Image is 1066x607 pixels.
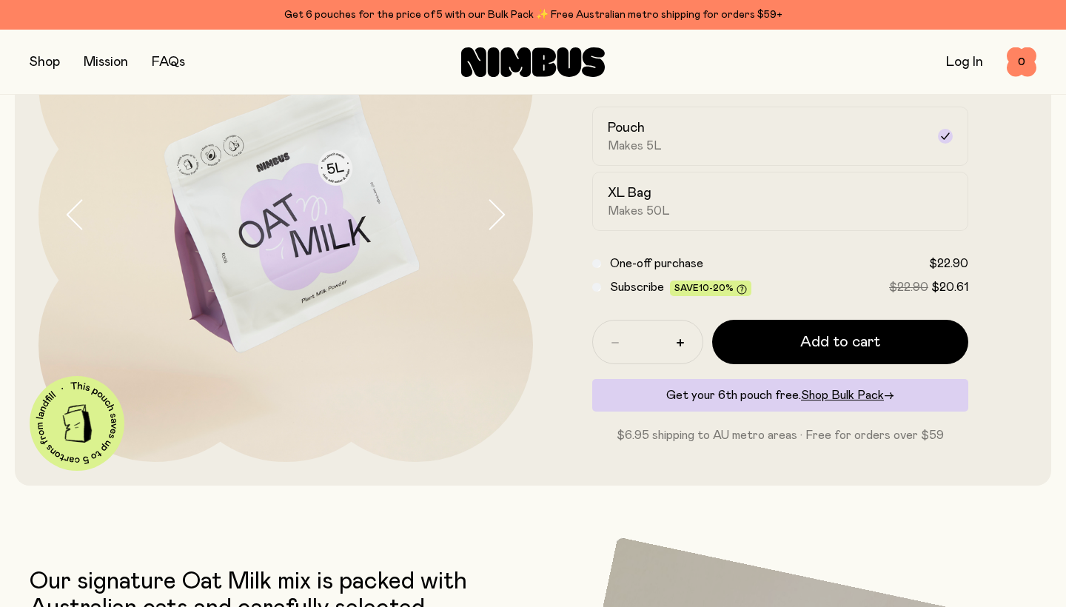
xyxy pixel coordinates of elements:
[608,138,662,153] span: Makes 5L
[929,258,968,269] span: $22.90
[608,119,645,137] h2: Pouch
[608,184,651,202] h2: XL Bag
[610,281,664,293] span: Subscribe
[674,284,747,295] span: Save
[801,389,884,401] span: Shop Bulk Pack
[1007,47,1036,77] button: 0
[152,56,185,69] a: FAQs
[608,204,670,218] span: Makes 50L
[592,379,968,412] div: Get your 6th pouch free.
[946,56,983,69] a: Log In
[84,56,128,69] a: Mission
[699,284,734,292] span: 10-20%
[712,320,968,364] button: Add to cart
[30,6,1036,24] div: Get 6 pouches for the price of 5 with our Bulk Pack ✨ Free Australian metro shipping for orders $59+
[592,426,968,444] p: $6.95 shipping to AU metro areas · Free for orders over $59
[931,281,968,293] span: $20.61
[610,258,703,269] span: One-off purchase
[801,389,894,401] a: Shop Bulk Pack→
[800,332,880,352] span: Add to cart
[889,281,928,293] span: $22.90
